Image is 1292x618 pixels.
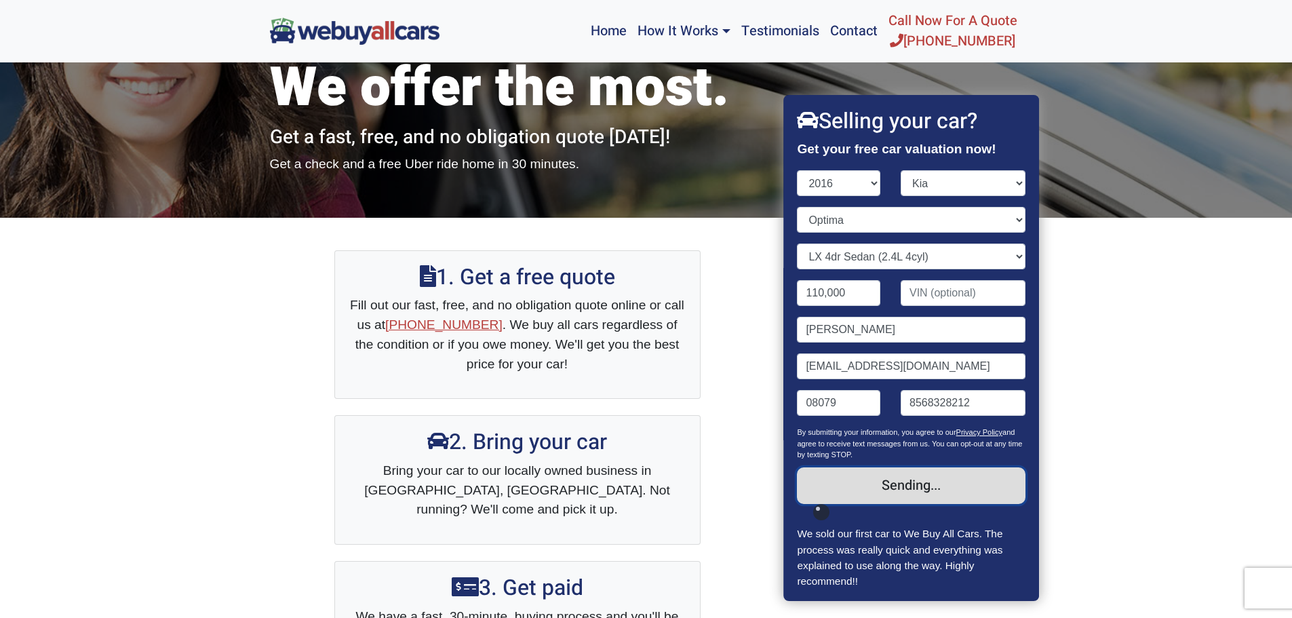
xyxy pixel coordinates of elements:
a: Contact [825,5,883,57]
form: Contact form [798,170,1025,526]
h2: 1. Get a free quote [349,265,686,290]
h2: Selling your car? [798,109,1025,134]
p: By submitting your information, you agree to our and agree to receive text messages from us. You ... [798,427,1025,467]
h2: Get a fast, free, and no obligation quote [DATE]! [270,126,765,149]
p: Fill out our fast, free, and no obligation quote online or call us at . We buy all cars regardles... [349,296,686,374]
p: We sold our first car to We Buy All Cars. The process was really quick and everything was explain... [798,526,1025,588]
strong: Get your free car valuation now! [798,142,996,156]
input: Email [798,353,1025,379]
a: Privacy Policy [956,428,1002,436]
a: Call Now For A Quote[PHONE_NUMBER] [883,5,1023,57]
a: Home [585,5,632,57]
a: How It Works [632,5,735,57]
h2: 3. Get paid [349,575,686,601]
a: Testimonials [736,5,825,57]
input: Zip code [798,390,881,416]
input: Sending... [798,467,1025,504]
h2: 2. Bring your car [349,429,686,455]
input: Name [798,317,1025,343]
p: Get a check and a free Uber ride home in 30 minutes. [270,155,765,174]
input: VIN (optional) [901,280,1025,306]
input: Mileage [798,280,881,306]
input: Phone [901,390,1025,416]
a: [PHONE_NUMBER] [385,317,503,332]
p: Google Review - [PERSON_NAME] [798,600,1025,615]
p: Bring your car to our locally owned business in [GEOGRAPHIC_DATA], [GEOGRAPHIC_DATA]. Not running... [349,461,686,520]
img: We Buy All Cars in NJ logo [270,18,439,44]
